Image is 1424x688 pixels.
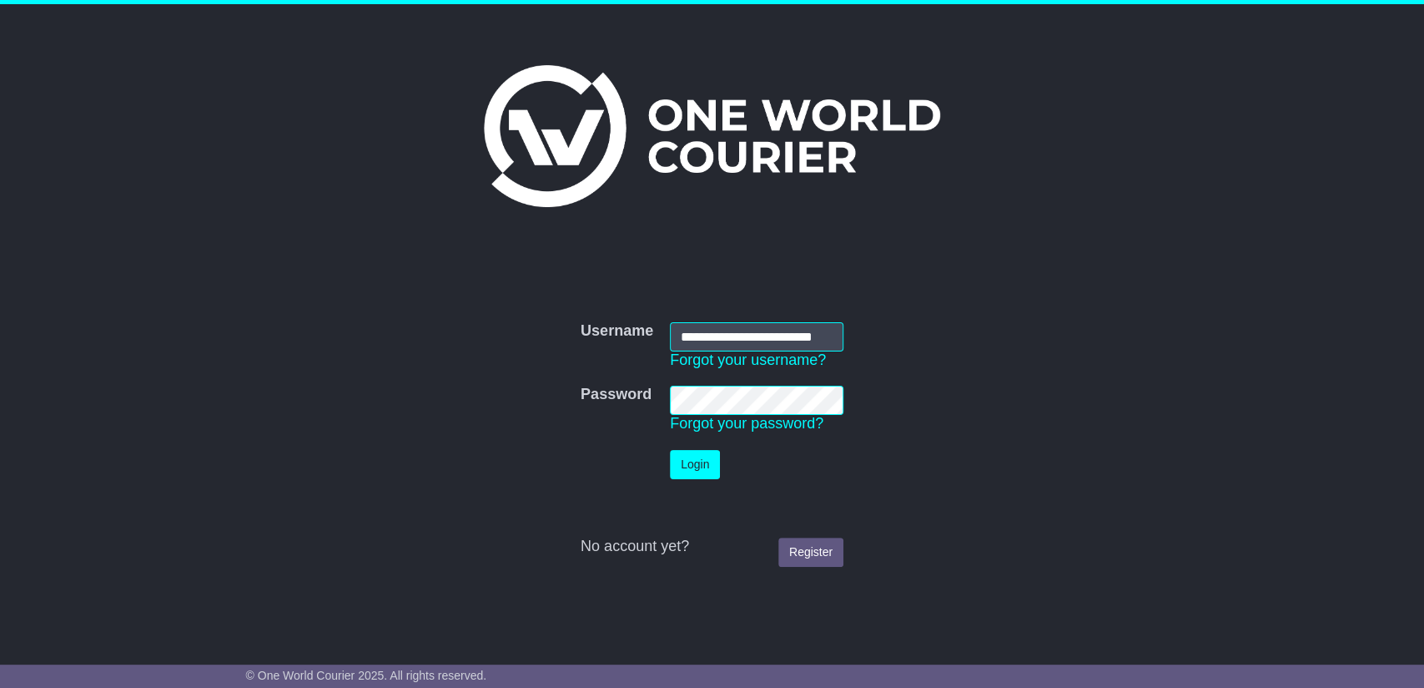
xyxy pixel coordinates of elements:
[581,538,843,556] div: No account yet?
[778,538,843,567] a: Register
[484,65,939,207] img: One World
[670,352,826,368] a: Forgot your username?
[246,669,487,682] span: © One World Courier 2025. All rights reserved.
[670,450,720,479] button: Login
[581,322,653,341] label: Username
[581,386,652,404] label: Password
[670,415,823,432] a: Forgot your password?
